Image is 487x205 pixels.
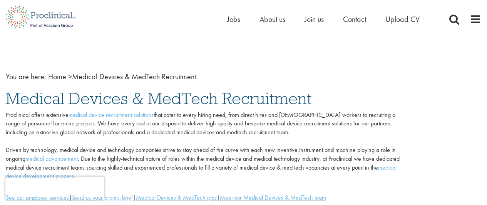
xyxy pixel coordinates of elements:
[259,14,285,24] a: About us
[343,14,366,24] a: Contact
[136,193,217,202] a: Medical Devices & MedTech jobs
[48,72,196,82] span: Medical Devices & MedTech Recruitment
[227,14,240,24] a: Jobs
[6,88,311,109] span: Medical Devices & MedTech Recruitment
[48,72,66,82] a: breadcrumb link to Home
[305,14,324,24] a: Join us
[5,177,104,200] iframe: reCAPTCHA
[385,14,420,24] a: Upload CV
[6,111,400,181] p: Proclinical offers extensive that cater to every hiring need, from direct hires and [DEMOGRAPHIC_...
[6,72,46,82] span: You are here:
[220,193,326,202] a: Meet our Medical Devices & MedTech team
[69,111,154,119] a: medical device recruitment solutions
[68,72,72,82] span: >
[6,163,397,180] a: medical device development process
[6,193,400,202] div: | | |
[25,155,78,163] a: medical advancement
